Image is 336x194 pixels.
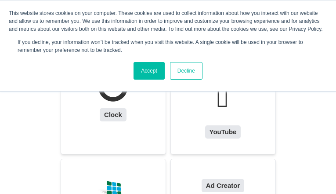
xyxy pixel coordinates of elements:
a: Clock [61,70,166,121]
a: Accept [134,62,165,80]
a: YouTube [171,70,275,139]
a: Decline [170,62,202,80]
p: If you decline, your information won’t be tracked when you visit this website. A single cookie wi... [18,38,318,54]
div: This website stores cookies on your computer. These cookies are used to collect information about... [9,9,327,33]
div: Ad Creator [202,179,245,192]
a: Ad Creator [171,175,275,192]
div: Clock [100,108,126,121]
div: YouTube [205,125,241,139]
